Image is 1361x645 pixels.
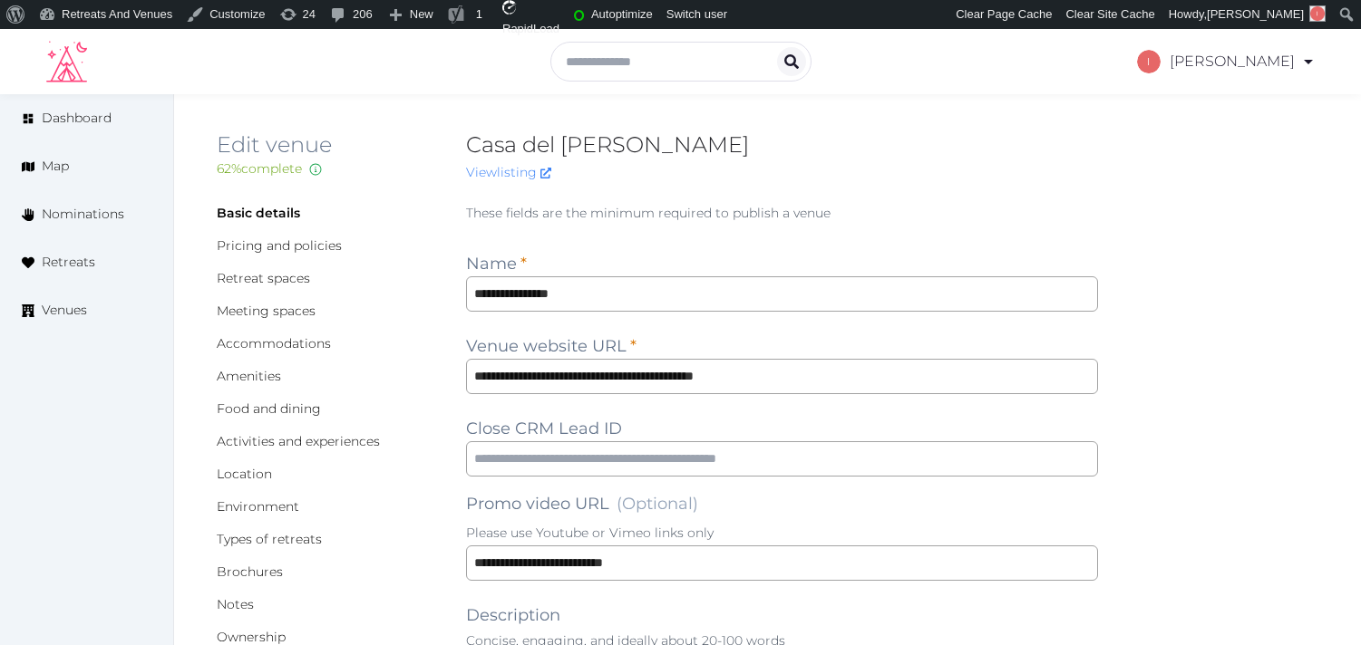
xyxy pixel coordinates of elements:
a: Types of retreats [217,531,322,547]
a: Accommodations [217,335,331,351]
a: [PERSON_NAME] [1137,36,1316,87]
span: Dashboard [42,109,112,128]
a: Meeting spaces [217,303,316,319]
a: Notes [217,596,254,612]
p: These fields are the minimum required to publish a venue [466,204,1098,222]
span: (Optional) [617,494,698,514]
a: Pricing and policies [217,237,342,254]
a: Amenities [217,368,281,384]
p: Please use Youtube or Vimeo links only [466,524,1098,542]
label: Close CRM Lead ID [466,416,622,441]
label: Name [466,251,527,276]
span: Retreats [42,253,95,272]
a: Ownership [217,629,286,645]
a: Viewlisting [466,164,551,180]
label: Promo video URL [466,491,698,516]
span: 62 % complete [217,160,302,177]
label: Description [466,602,560,628]
a: Retreat spaces [217,270,310,286]
h2: Edit venue [217,130,437,159]
a: Basic details [217,205,300,221]
span: Nominations [42,205,124,224]
a: Food and dining [217,400,321,417]
span: [PERSON_NAME] [1207,7,1304,21]
span: 1 [476,7,482,21]
label: Venue website URL [466,333,637,359]
span: Map [42,157,69,176]
a: Brochures [217,563,283,580]
span: Clear Page Cache [956,7,1052,21]
h2: Casa del [PERSON_NAME] [466,130,1098,159]
a: Environment [217,498,299,515]
span: Clear Site Cache [1065,7,1154,21]
a: Activities and experiences [217,433,380,449]
a: Location [217,466,272,482]
span: Venues [42,301,87,320]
